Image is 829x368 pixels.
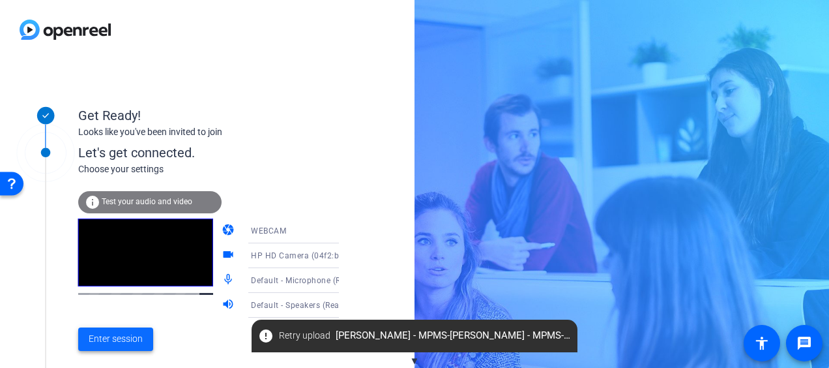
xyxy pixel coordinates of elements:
span: Default - Microphone (Realtek(R) Audio) [251,275,402,285]
mat-icon: videocam [222,248,237,264]
mat-icon: message [796,335,812,351]
button: Enter session [78,328,153,351]
div: Choose your settings [78,162,366,176]
mat-icon: info [85,194,100,210]
span: HP HD Camera (04f2:b76b) [251,250,356,260]
div: Looks like you've been invited to join [78,125,339,139]
div: Let's get connected. [78,143,366,162]
mat-icon: mic_none [222,273,237,288]
span: Default - Speakers (Realtek(R) Audio) [251,299,392,310]
mat-icon: camera [222,223,237,239]
mat-icon: error [258,328,274,344]
span: Enter session [89,332,143,346]
div: Get Ready! [78,106,339,125]
span: Test your audio and video [102,197,192,206]
span: WEBCAM [251,226,286,236]
mat-icon: accessibility [754,335,770,351]
span: [PERSON_NAME] - MPMS-[PERSON_NAME] - MPMS-[PERSON_NAME]-Recording 1-2025-09-04-09-42-32-813-1.webm [252,324,577,348]
mat-icon: volume_up [222,298,237,313]
span: Retry upload [279,329,330,343]
span: ▼ [410,355,420,367]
